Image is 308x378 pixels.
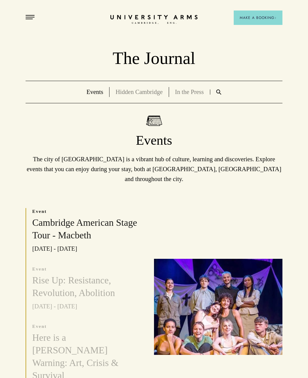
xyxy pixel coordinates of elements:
[26,208,142,254] a: event Cambridge American Stage Tour - Macbeth [DATE] - [DATE]
[175,89,204,95] a: In the Press
[154,259,282,355] img: image-c8454d006a76c629cd640f06d64df91d64b6d178-2880x1180-heif
[86,89,103,95] a: Events
[26,48,282,69] p: The Journal
[26,154,282,184] p: The city of [GEOGRAPHIC_DATA] is a vibrant hub of culture, learning and discoveries. Explore even...
[146,115,162,126] img: Events
[240,15,276,20] span: Make a Booking
[32,301,142,311] p: [DATE] - [DATE]
[32,323,142,329] p: event
[210,89,228,95] a: Search
[32,208,142,214] p: event
[274,17,276,19] img: Arrow icon
[32,266,142,272] p: event
[110,15,198,24] a: Home
[216,89,222,95] img: Search
[32,274,142,299] h3: Rise Up: Resistance, Revolution, Abolition
[26,15,35,20] button: Open Menu
[26,132,282,148] h1: Events
[32,216,142,242] h3: Cambridge American Stage Tour - Macbeth
[32,244,142,254] p: [DATE] - [DATE]
[234,11,282,25] button: Make a BookingArrow icon
[26,266,142,311] a: event Rise Up: Resistance, Revolution, Abolition [DATE] - [DATE]
[115,89,163,95] a: Hidden Cambridge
